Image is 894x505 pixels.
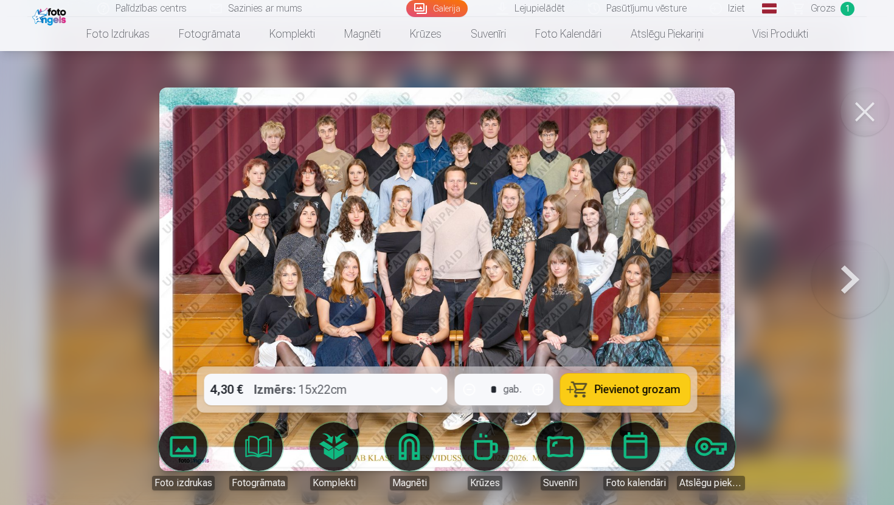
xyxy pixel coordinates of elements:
[451,422,519,490] a: Krūzes
[601,422,670,490] a: Foto kalendāri
[811,1,836,16] span: Grozs
[72,17,164,51] a: Foto izdrukas
[468,476,502,490] div: Krūzes
[375,422,443,490] a: Magnēti
[521,17,616,51] a: Foto kalendāri
[595,384,681,395] span: Pievienot grozam
[718,17,823,51] a: Visi produkti
[395,17,456,51] a: Krūzes
[561,374,690,405] button: Pievienot grozam
[677,476,745,490] div: Atslēgu piekariņi
[330,17,395,51] a: Magnēti
[541,476,580,490] div: Suvenīri
[224,422,293,490] a: Fotogrāmata
[526,422,594,490] a: Suvenīri
[229,476,288,490] div: Fotogrāmata
[255,17,330,51] a: Komplekti
[152,476,215,490] div: Foto izdrukas
[254,381,296,398] strong: Izmērs :
[32,5,69,26] img: /fa1
[390,476,429,490] div: Magnēti
[456,17,521,51] a: Suvenīri
[603,476,668,490] div: Foto kalendāri
[300,422,368,490] a: Komplekti
[310,476,358,490] div: Komplekti
[164,17,255,51] a: Fotogrāmata
[504,382,522,397] div: gab.
[254,374,347,405] div: 15x22cm
[677,422,745,490] a: Atslēgu piekariņi
[616,17,718,51] a: Atslēgu piekariņi
[840,2,854,16] span: 1
[204,374,249,405] div: 4,30 €
[149,422,217,490] a: Foto izdrukas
